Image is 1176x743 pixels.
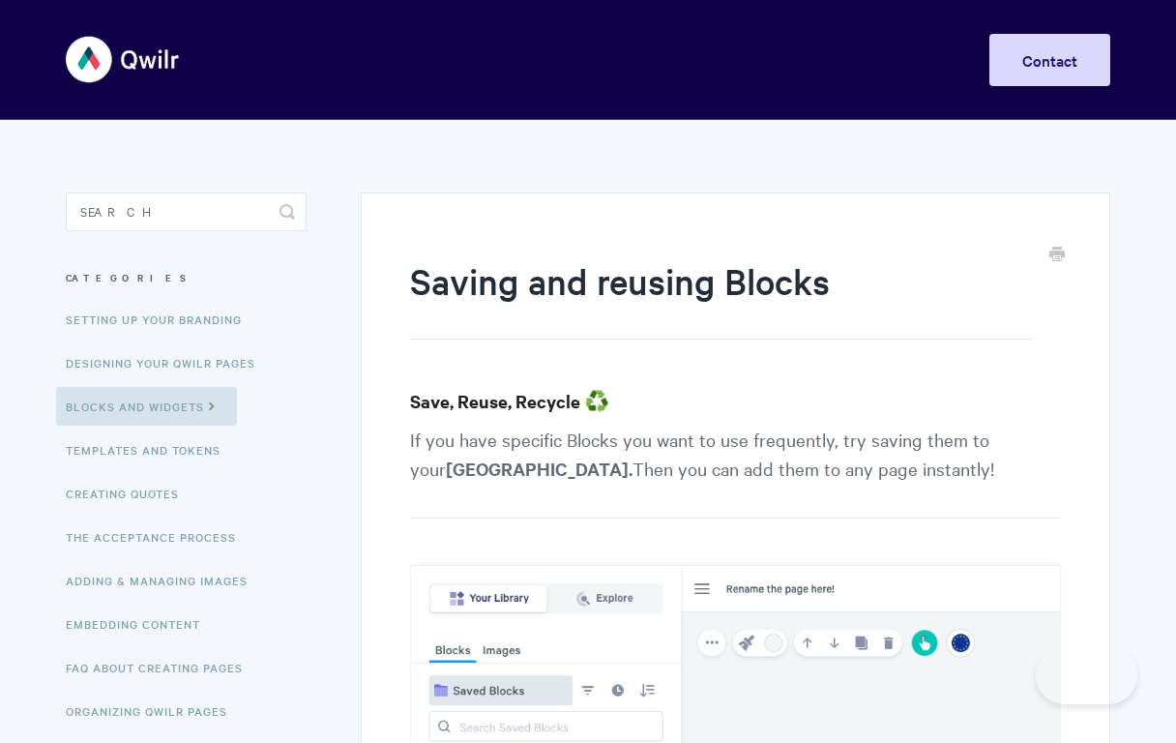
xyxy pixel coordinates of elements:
a: Setting up your Branding [66,300,256,339]
p: If you have specific Blocks you want to use frequently, try saving them to your Then you can add ... [410,425,1061,519]
a: Adding & Managing Images [66,561,262,600]
a: The Acceptance Process [66,518,250,556]
a: Designing Your Qwilr Pages [66,343,270,382]
h1: Saving and reusing Blocks [410,256,1032,340]
a: Contact [989,34,1110,86]
input: Search [66,193,307,231]
a: Blocks and Widgets [56,387,237,426]
a: Embedding Content [66,605,215,643]
iframe: Toggle Customer Support [1036,646,1137,704]
strong: [GEOGRAPHIC_DATA]. [446,457,632,481]
a: Templates and Tokens [66,431,235,469]
a: Print this Article [1049,245,1065,266]
h3: Save, Reuse, Recycle ♻️ [410,388,1061,415]
img: Qwilr Help Center [66,23,181,96]
h3: Categories [66,260,307,295]
a: Creating Quotes [66,474,193,513]
a: Organizing Qwilr Pages [66,692,242,730]
a: FAQ About Creating Pages [66,648,257,687]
